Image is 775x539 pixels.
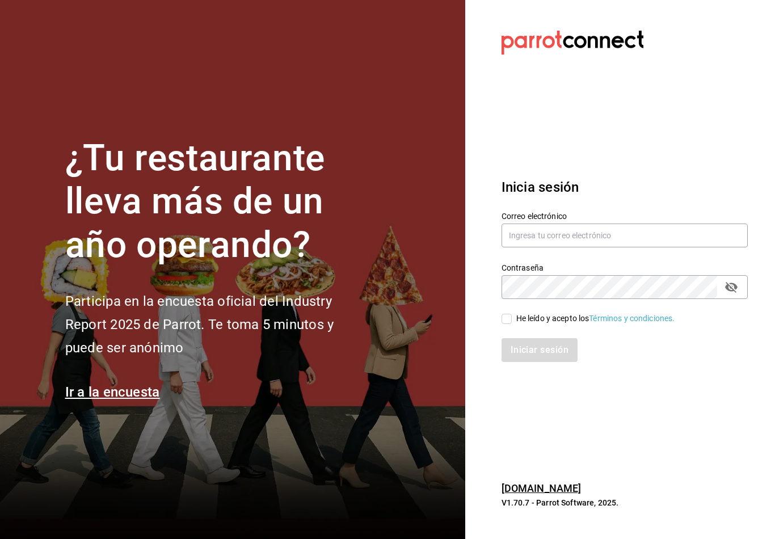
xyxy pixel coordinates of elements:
div: He leído y acepto los [516,313,675,325]
h2: Participa en la encuesta oficial del Industry Report 2025 de Parrot. Te toma 5 minutos y puede se... [65,290,372,359]
p: V1.70.7 - Parrot Software, 2025. [502,497,748,508]
label: Contraseña [502,263,748,271]
a: Términos y condiciones. [589,314,675,323]
label: Correo electrónico [502,212,748,220]
a: [DOMAIN_NAME] [502,482,582,494]
input: Ingresa tu correo electrónico [502,224,748,247]
h3: Inicia sesión [502,177,748,197]
a: Ir a la encuesta [65,384,160,400]
h1: ¿Tu restaurante lleva más de un año operando? [65,137,372,267]
button: passwordField [722,277,741,297]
